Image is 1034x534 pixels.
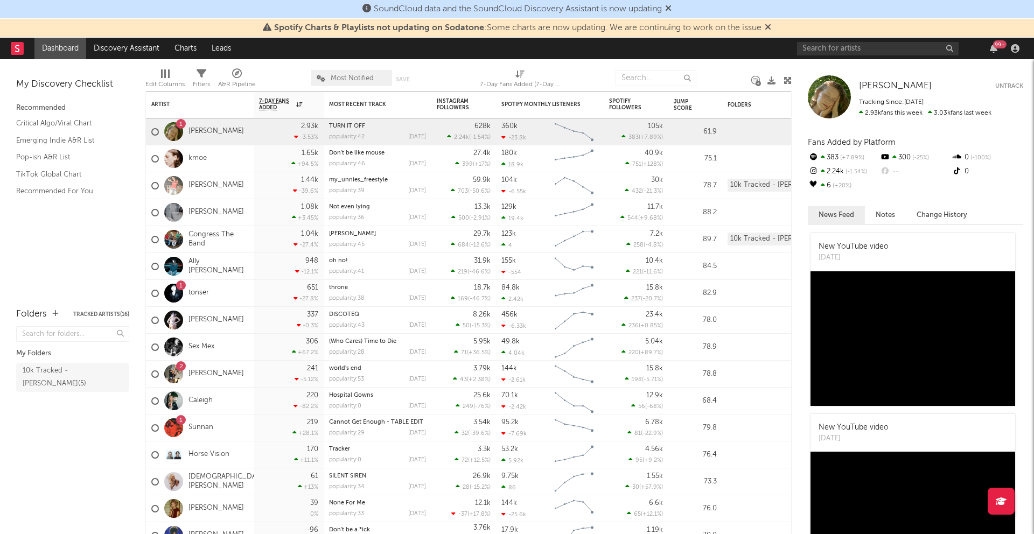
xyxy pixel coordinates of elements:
[621,133,663,140] div: ( )
[674,233,717,246] div: 89.7
[640,135,661,140] span: +7.89 %
[632,188,642,194] span: 432
[396,76,410,82] button: Save
[437,98,474,111] div: Instagram Followers
[16,135,118,146] a: Emerging Indie A&R List
[480,65,561,96] div: 7-Day Fans Added (7-Day Fans Added)
[34,38,86,59] a: Dashboard
[408,296,426,301] div: [DATE]
[501,419,519,426] div: 95.2k
[550,361,598,388] svg: Chart title
[294,403,318,410] div: -82.2 %
[474,203,491,210] div: 13.3k
[408,242,426,248] div: [DATE]
[628,323,639,329] span: 236
[145,65,185,96] div: Edit Columns
[473,365,491,372] div: 3.79k
[16,117,118,129] a: Critical Algo/Viral Chart
[329,215,365,221] div: popularity: 36
[329,269,364,275] div: popularity: 41
[647,203,663,210] div: 11.7k
[674,179,717,192] div: 78.7
[188,181,244,190] a: [PERSON_NAME]
[632,161,641,167] span: 751
[456,322,491,329] div: ( )
[808,138,896,146] span: Fans Added by Platform
[626,268,663,275] div: ( )
[638,404,645,410] span: 56
[447,133,491,140] div: ( )
[294,133,318,140] div: -3.53 %
[473,230,491,237] div: 29.7k
[458,296,468,302] span: 169
[625,187,663,194] div: ( )
[188,342,214,352] a: Sex Mex
[501,365,517,372] div: 144k
[329,366,426,371] div: world's end
[625,160,663,167] div: ( )
[473,150,491,157] div: 27.4k
[291,160,318,167] div: +94.5 %
[329,527,370,533] a: Don't be a *ick
[455,430,491,437] div: ( )
[550,414,598,441] svg: Chart title
[640,350,661,356] span: +89.7 %
[329,150,426,156] div: Don't be like mouse
[550,226,598,253] svg: Chart title
[765,24,771,32] span: Dismiss
[294,295,318,302] div: -27.8 %
[218,65,256,96] div: A&R Pipeline
[550,253,598,280] svg: Chart title
[674,421,717,434] div: 79.8
[329,285,426,291] div: throne
[550,280,598,307] svg: Chart title
[969,155,991,161] span: -100 %
[408,188,426,194] div: [DATE]
[674,152,717,165] div: 75.1
[993,40,1007,48] div: 99 +
[329,349,365,355] div: popularity: 28
[643,161,661,167] span: +128 %
[374,5,662,13] span: SoundCloud data and the SoundCloud Discovery Assistant is now updating
[642,296,661,302] span: -20.7 %
[301,177,318,184] div: 1.44k
[329,430,365,436] div: popularity: 29
[16,102,129,115] div: Recommended
[329,123,365,129] a: TURN IT OFF
[646,311,663,318] div: 23.4k
[646,284,663,291] div: 15.8k
[295,376,318,383] div: -5.12 %
[474,284,491,291] div: 18.7k
[329,392,373,398] a: Hospital Gowns
[188,450,229,459] a: Horse Vision
[674,99,701,111] div: Jump Score
[865,206,906,224] button: Notes
[16,308,47,321] div: Folders
[274,24,761,32] span: : Some charts are now updating. We are continuing to work on the issue
[408,161,426,167] div: [DATE]
[501,392,518,399] div: 70.1k
[628,135,639,140] span: 383
[728,233,822,245] div: 10k Tracked - [PERSON_NAME] (5)
[329,500,365,506] a: None For Me
[329,123,426,129] div: TURN IT OFF
[647,404,661,410] span: -68 %
[454,135,469,140] span: 2.24k
[631,296,641,302] span: 237
[329,177,426,183] div: my_unnies_freestyle
[188,289,209,298] a: tonser
[674,368,717,381] div: 78.8
[188,127,244,136] a: [PERSON_NAME]
[471,215,489,221] span: -2.91 %
[628,350,639,356] span: 220
[501,349,525,356] div: 4.04k
[188,369,244,378] a: [PERSON_NAME]
[408,269,426,275] div: [DATE]
[471,242,489,248] span: -12.6 %
[631,403,663,410] div: ( )
[621,349,663,356] div: ( )
[292,430,318,437] div: +28.1 %
[797,42,959,55] input: Search for artists
[451,268,491,275] div: ( )
[625,376,663,383] div: ( )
